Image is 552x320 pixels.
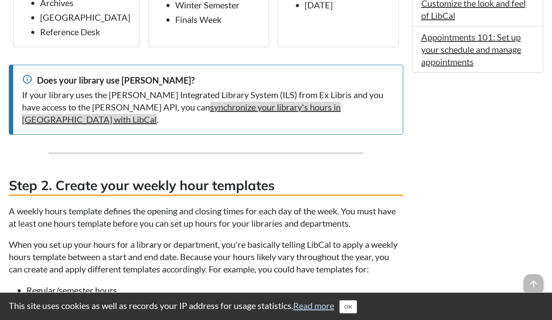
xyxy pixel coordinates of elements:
a: arrow_upward [524,275,543,286]
a: synchronize your library's hours in [GEOGRAPHIC_DATA] with LibCal [22,102,341,125]
span: info [22,74,33,85]
button: Close [339,300,357,313]
p: When you set up your hours for a library or department, you're basically telling LibCal to apply ... [9,238,403,275]
div: If your library uses the [PERSON_NAME] Integrated Library System (ILS) from Ex Libris and you hav... [22,88,394,125]
span: arrow_upward [524,274,543,294]
li: Reference Desk [40,26,130,38]
li: [GEOGRAPHIC_DATA] [40,11,130,23]
a: Appointments 101: Set up your schedule and manage appointments [421,32,521,67]
li: Finals Week [175,13,260,26]
div: Does your library use [PERSON_NAME]? [22,74,394,86]
a: Read more [293,300,334,311]
h3: Step 2. Create your weekly hour templates [9,176,403,196]
li: Regular/semester hours [26,284,403,296]
p: A weekly hours template defines the opening and closing times for each day of the week. You must ... [9,205,403,229]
